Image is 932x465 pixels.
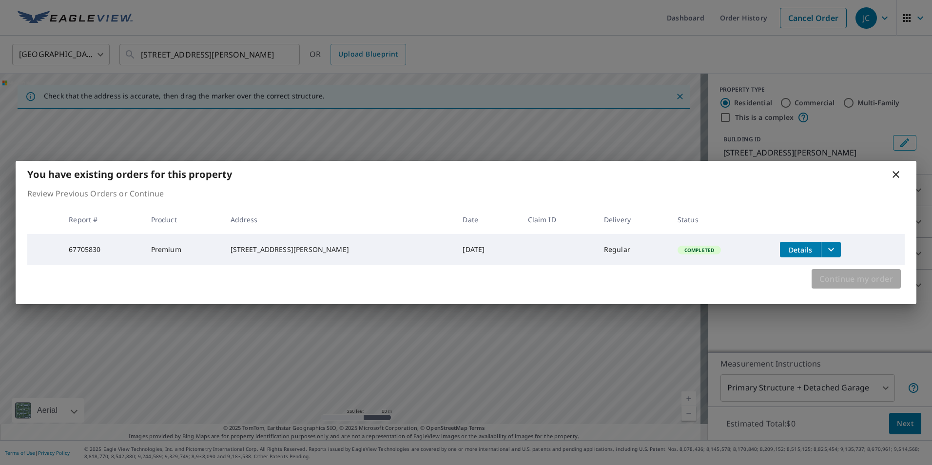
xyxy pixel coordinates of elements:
td: 67705830 [61,234,143,265]
button: filesDropdownBtn-67705830 [821,242,841,257]
th: Product [143,205,223,234]
b: You have existing orders for this property [27,168,232,181]
th: Address [223,205,455,234]
p: Review Previous Orders or Continue [27,188,905,199]
span: Details [786,245,815,254]
button: detailsBtn-67705830 [780,242,821,257]
span: Completed [679,247,720,253]
th: Report # [61,205,143,234]
th: Date [455,205,520,234]
button: Continue my order [812,269,901,289]
div: [STREET_ADDRESS][PERSON_NAME] [231,245,447,254]
th: Delivery [596,205,670,234]
td: [DATE] [455,234,520,265]
th: Status [670,205,772,234]
th: Claim ID [520,205,596,234]
td: Regular [596,234,670,265]
span: Continue my order [819,272,893,286]
td: Premium [143,234,223,265]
